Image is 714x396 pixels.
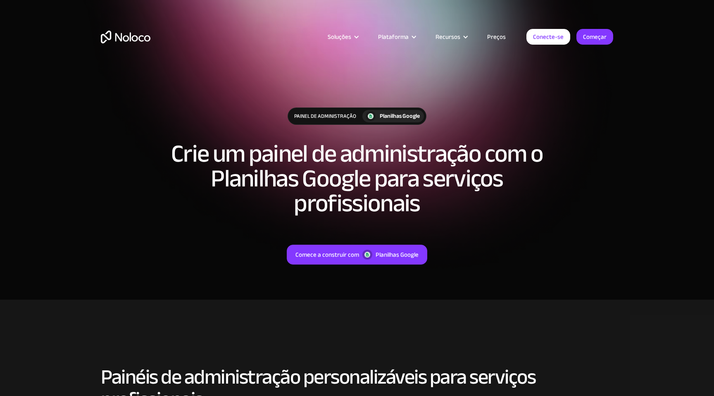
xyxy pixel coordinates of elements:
font: Comece a construir com [295,249,359,260]
a: lar [101,31,150,43]
a: Começar [576,29,613,45]
div: Recursos [425,31,477,42]
font: Preços [487,31,506,43]
a: Comece a construir comPlanilhas Google [287,245,427,265]
font: Plataforma [378,31,409,43]
font: Painel de administração [294,111,356,121]
a: Preços [477,31,516,42]
font: Recursos [436,31,460,43]
font: Começar [583,31,607,43]
font: Conecte-se [533,31,564,43]
div: Plataforma [368,31,425,42]
a: Conecte-se [526,29,570,45]
font: Crie um painel de administração com o Planilhas Google para serviços profissionais [171,131,543,227]
font: Soluções [328,31,351,43]
font: Planilhas Google [376,249,419,260]
font: Planilhas Google [380,110,420,122]
div: Soluções [317,31,368,42]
